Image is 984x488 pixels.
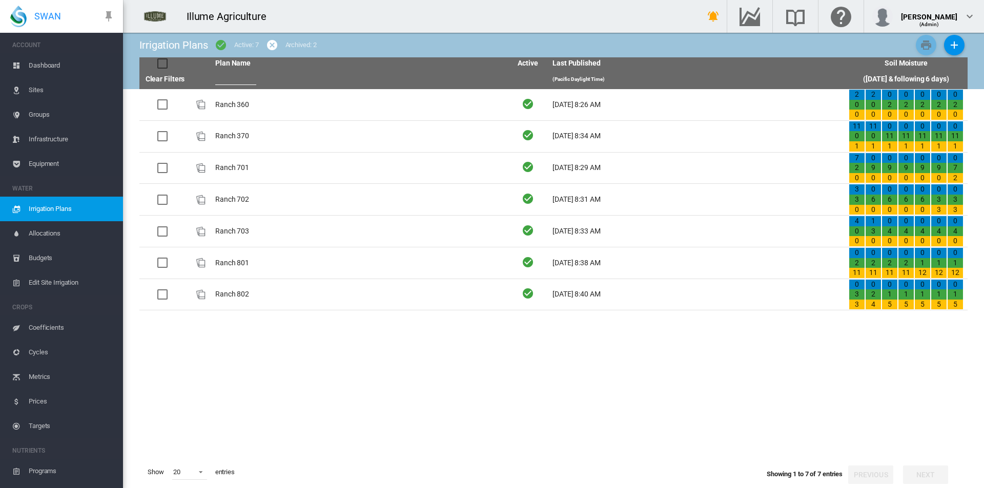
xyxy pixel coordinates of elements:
div: 0 [915,205,930,215]
div: 1 [898,141,914,152]
md-icon: icon-checkbox-marked-circle [215,39,227,51]
span: Metrics [29,365,115,389]
span: Infrastructure [29,127,115,152]
div: 7 [849,153,865,163]
th: Active [507,57,548,70]
div: 0 [866,248,881,258]
div: 0 [866,153,881,163]
div: 7 [948,163,963,173]
div: 0 [915,280,930,290]
div: 0 [866,184,881,195]
div: 3 [948,205,963,215]
div: 0 [931,110,947,120]
span: Equipment [29,152,115,176]
div: 0 [915,184,930,195]
td: 11 0 1 11 0 1 0 11 1 0 11 1 0 11 1 0 11 1 0 11 1 [845,121,968,152]
span: CROPS [12,299,115,315]
button: Print Irrigation Plans [916,35,936,55]
div: 5 [882,300,897,310]
md-icon: icon-printer [920,39,932,51]
span: Groups [29,102,115,127]
span: Prices [29,389,115,414]
div: 0 [866,205,881,215]
div: Plan Id: 21401 [195,130,207,142]
button: Next [903,465,948,484]
div: 0 [948,90,963,100]
md-icon: icon-pin [102,10,115,23]
span: WATER [12,180,115,197]
div: 0 [849,100,865,110]
md-icon: icon-chevron-down [963,10,976,23]
div: Plan Id: 21747 [195,288,207,301]
div: 0 [915,216,930,226]
div: 4 [882,226,897,237]
div: 4 [866,300,881,310]
div: 2 [866,289,881,300]
div: 0 [882,205,897,215]
div: 3 [948,195,963,205]
div: 0 [898,173,914,183]
div: 0 [882,153,897,163]
div: 0 [898,184,914,195]
div: 1 [931,289,947,300]
div: 0 [866,100,881,110]
div: 0 [882,110,897,120]
div: Archived: 2 [285,40,317,50]
div: 1 [915,141,930,152]
div: 0 [915,110,930,120]
span: Sites [29,78,115,102]
div: 2 [866,90,881,100]
div: 11 [948,131,963,141]
div: 11 [882,131,897,141]
div: Irrigation Plans [139,38,208,52]
div: 3 [849,300,865,310]
button: icon-bell-ring [703,6,724,27]
div: 0 [915,121,930,132]
div: 0 [948,184,963,195]
div: 0 [931,216,947,226]
span: (Admin) [919,22,939,27]
td: 0 2 11 0 2 11 0 2 11 0 2 11 0 1 12 0 1 12 0 1 12 [845,247,968,279]
img: product-image-placeholder.png [195,98,207,111]
div: 0 [849,131,865,141]
div: 11 [849,121,865,132]
div: 1 [898,289,914,300]
div: 0 [882,90,897,100]
div: 0 [882,236,897,246]
div: 4 [931,226,947,237]
td: [DATE] 8:40 AM [548,279,845,310]
span: Dashboard [29,53,115,78]
div: Illume Agriculture [187,9,276,24]
div: 0 [931,280,947,290]
td: 7 2 0 0 9 0 0 9 0 0 9 0 0 9 0 0 9 0 0 7 2 [845,153,968,184]
div: 3 [866,226,881,237]
div: 5 [948,300,963,310]
td: [DATE] 8:29 AM [548,153,845,184]
div: 0 [915,236,930,246]
span: Irrigation Plans [29,197,115,221]
span: NUTRIENTS [12,442,115,459]
a: Clear Filters [146,75,185,83]
div: 11 [882,268,897,278]
div: 3 [849,195,865,205]
div: 2 [849,163,865,173]
span: Coefficients [29,315,115,340]
div: 12 [948,268,963,278]
div: 5 [915,300,930,310]
td: Ranch 801 [211,247,507,279]
div: 20 [173,468,180,476]
td: 3 3 0 0 6 0 0 6 0 0 6 0 0 6 0 0 3 3 0 3 3 [845,184,968,215]
div: 5 [931,300,947,310]
span: entries [211,463,239,481]
div: 0 [849,280,865,290]
div: 2 [898,100,914,110]
div: 0 [866,236,881,246]
div: 4 [898,226,914,237]
md-icon: Click here for help [829,10,853,23]
md-icon: Search the knowledge base [783,10,808,23]
div: 0 [948,216,963,226]
div: 9 [882,163,897,173]
div: Plan Id: 21746 [195,257,207,269]
div: 2 [866,258,881,268]
div: 0 [898,110,914,120]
